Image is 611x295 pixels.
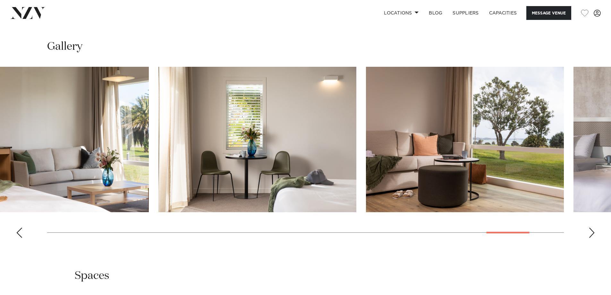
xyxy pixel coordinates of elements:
[379,6,424,20] a: Locations
[366,67,564,212] swiper-slide: 28 / 30
[47,39,82,54] h2: Gallery
[447,6,484,20] a: SUPPLIERS
[484,6,522,20] a: Capacities
[10,7,45,19] img: nzv-logo.png
[424,6,447,20] a: BLOG
[158,67,356,212] swiper-slide: 27 / 30
[526,6,571,20] button: Message Venue
[75,269,109,283] h2: Spaces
